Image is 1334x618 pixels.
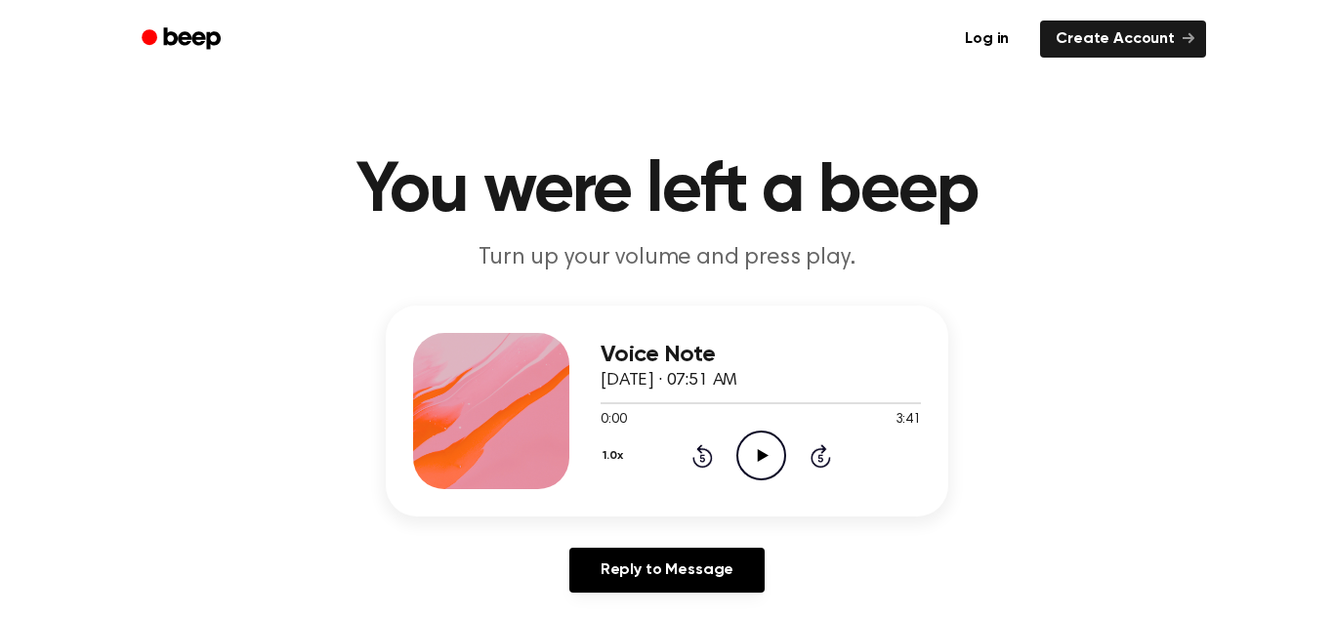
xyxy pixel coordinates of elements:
[945,17,1028,62] a: Log in
[569,548,765,593] a: Reply to Message
[601,410,626,431] span: 0:00
[601,439,630,473] button: 1.0x
[292,242,1042,274] p: Turn up your volume and press play.
[128,21,238,59] a: Beep
[167,156,1167,227] h1: You were left a beep
[896,410,921,431] span: 3:41
[601,342,921,368] h3: Voice Note
[1040,21,1206,58] a: Create Account
[601,372,737,390] span: [DATE] · 07:51 AM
